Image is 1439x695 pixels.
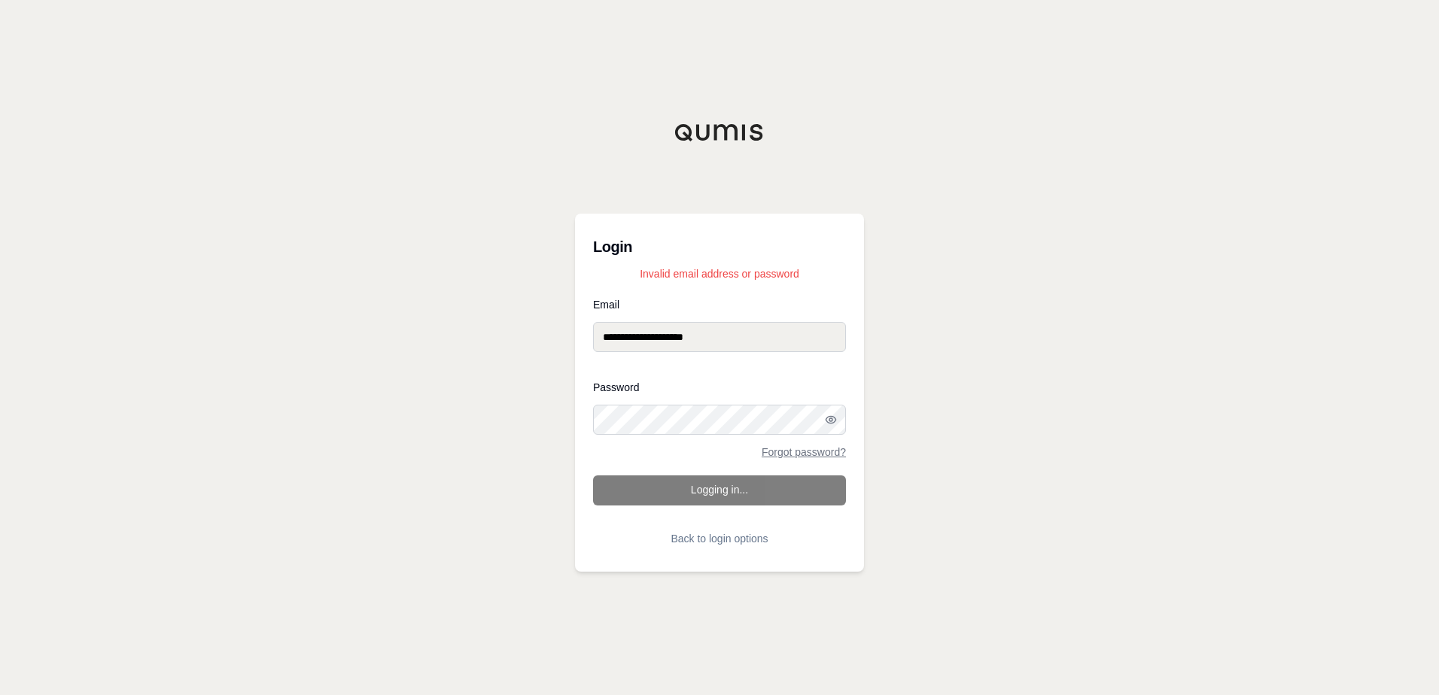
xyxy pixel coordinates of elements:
h3: Login [593,232,846,262]
p: Invalid email address or password [593,266,846,281]
label: Password [593,382,846,393]
label: Email [593,299,846,310]
a: Forgot password? [762,447,846,457]
button: Back to login options [593,524,846,554]
img: Qumis [674,123,765,141]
